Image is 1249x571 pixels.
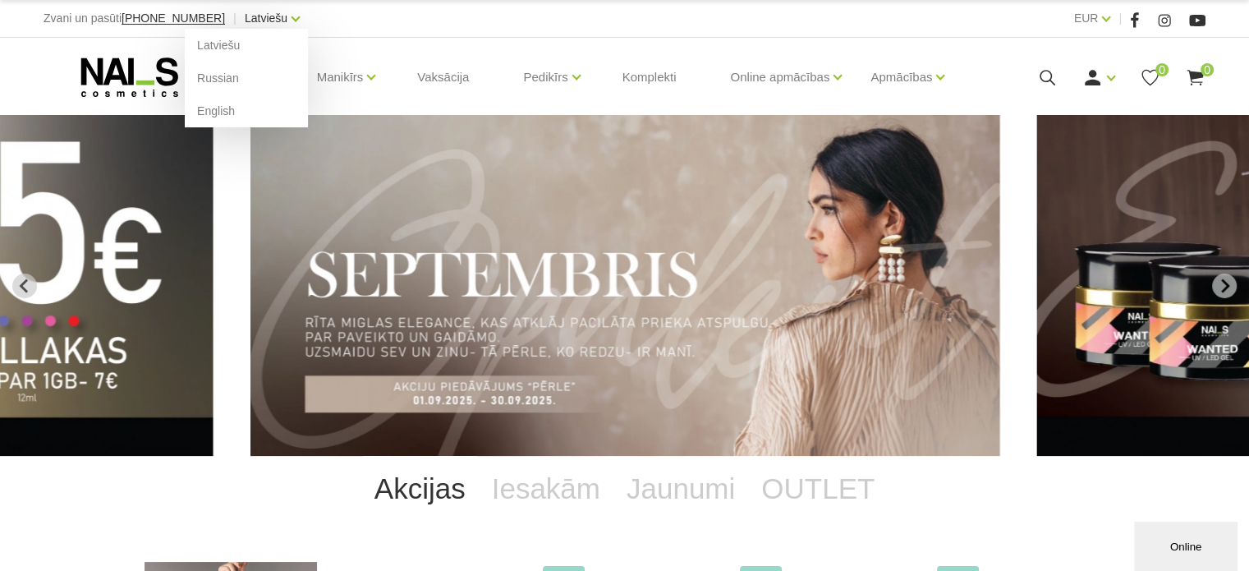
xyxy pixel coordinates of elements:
span: 0 [1201,63,1214,76]
a: Latviešu [245,8,287,28]
a: Russian [185,62,308,94]
a: Vaksācija [404,38,482,117]
a: Akcijas [361,456,479,522]
span: | [1118,8,1122,29]
a: Online apmācības [730,44,829,110]
div: Zvani un pasūti [44,8,225,29]
a: [PHONE_NUMBER] [122,12,225,25]
a: OUTLET [748,456,888,522]
button: Next slide [1212,274,1237,298]
a: Latviešu [185,29,308,62]
span: [PHONE_NUMBER] [122,12,225,25]
span: | [233,8,236,29]
a: English [185,94,308,127]
li: 4 of 14 [250,115,1000,456]
a: Iesakām [479,456,613,522]
a: EUR [1074,8,1099,28]
a: Komplekti [609,38,690,117]
iframe: chat widget [1134,518,1241,571]
button: Previous slide [12,274,37,298]
a: 0 [1185,67,1205,88]
a: Manikīrs [317,44,364,110]
a: 0 [1140,67,1160,88]
span: 0 [1155,63,1169,76]
a: Apmācības [870,44,932,110]
a: Jaunumi [613,456,748,522]
a: Pedikīrs [523,44,567,110]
